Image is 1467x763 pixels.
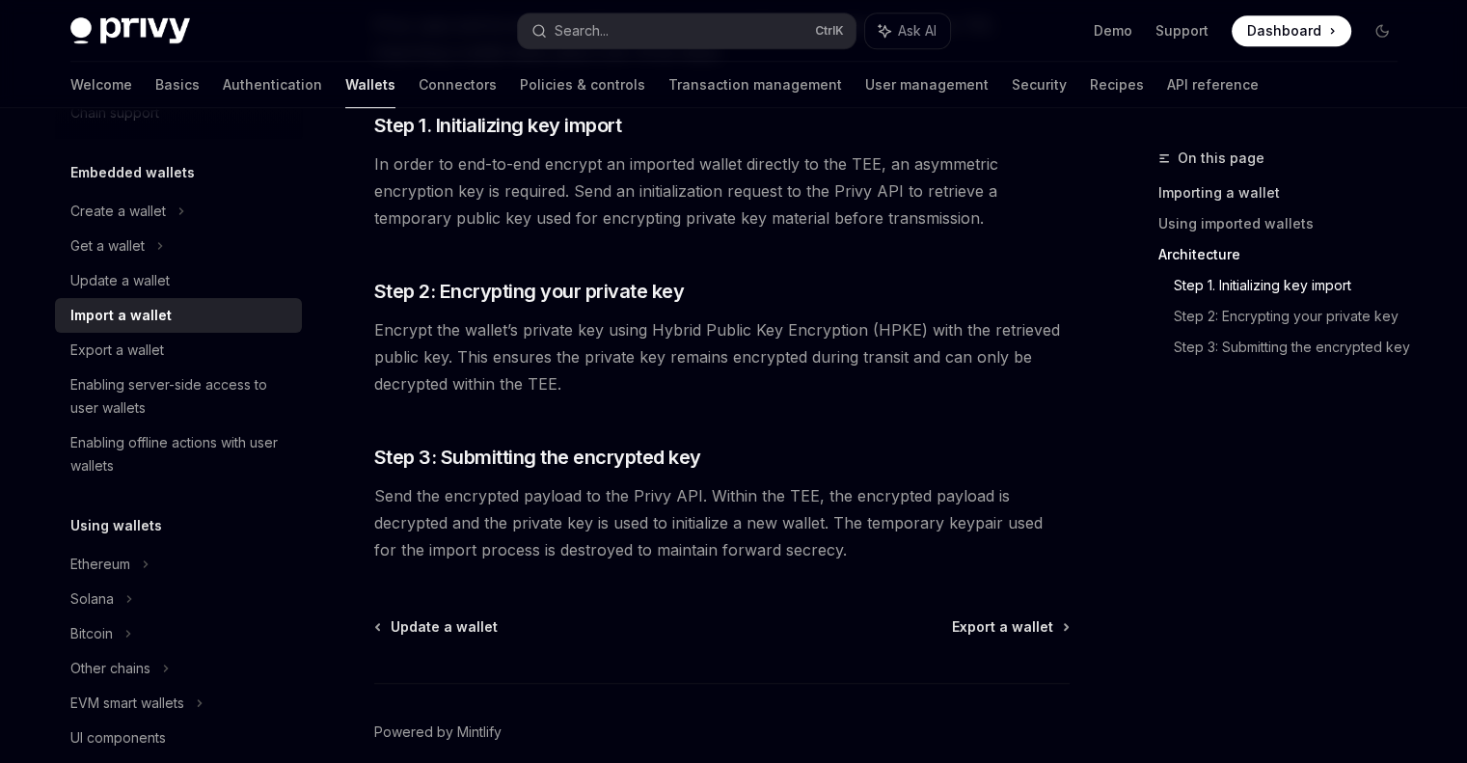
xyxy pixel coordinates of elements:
div: Update a wallet [70,269,170,292]
a: Step 3: Submitting the encrypted key [1174,332,1413,363]
a: Connectors [419,62,497,108]
div: Other chains [70,657,150,680]
a: Update a wallet [55,263,302,298]
a: Export a wallet [952,617,1068,637]
span: Export a wallet [952,617,1053,637]
a: Wallets [345,62,395,108]
a: Basics [155,62,200,108]
a: API reference [1167,62,1259,108]
a: User management [865,62,989,108]
span: Step 1. Initializing key import [374,112,622,139]
a: Step 2: Encrypting your private key [1174,301,1413,332]
span: Encrypt the wallet’s private key using Hybrid Public Key Encryption (HPKE) with the retrieved pub... [374,316,1070,397]
a: Import a wallet [55,298,302,333]
div: Export a wallet [70,339,164,362]
a: UI components [55,721,302,755]
div: Enabling offline actions with user wallets [70,431,290,477]
div: Enabling server-side access to user wallets [70,373,290,420]
span: Dashboard [1247,21,1321,41]
a: Importing a wallet [1158,177,1413,208]
span: Step 2: Encrypting your private key [374,278,685,305]
a: Support [1155,21,1209,41]
a: Authentication [223,62,322,108]
div: Get a wallet [70,234,145,258]
div: UI components [70,726,166,749]
span: Ctrl K [815,23,844,39]
a: Dashboard [1232,15,1351,46]
a: Security [1012,62,1067,108]
button: Ask AI [865,14,950,48]
div: Create a wallet [70,200,166,223]
a: Step 1. Initializing key import [1174,270,1413,301]
a: Policies & controls [520,62,645,108]
h5: Embedded wallets [70,161,195,184]
a: Using imported wallets [1158,208,1413,239]
div: Ethereum [70,553,130,576]
button: Search...CtrlK [518,14,856,48]
a: Powered by Mintlify [374,722,502,742]
a: Enabling server-side access to user wallets [55,368,302,425]
a: Transaction management [668,62,842,108]
div: EVM smart wallets [70,692,184,715]
a: Enabling offline actions with user wallets [55,425,302,483]
span: Step 3: Submitting the encrypted key [374,444,701,471]
span: Ask AI [898,21,937,41]
a: Demo [1094,21,1132,41]
a: Recipes [1090,62,1144,108]
span: In order to end-to-end encrypt an imported wallet directly to the TEE, an asymmetric encryption k... [374,150,1070,232]
div: Bitcoin [70,622,113,645]
div: Import a wallet [70,304,172,327]
a: Architecture [1158,239,1413,270]
div: Solana [70,587,114,611]
h5: Using wallets [70,514,162,537]
img: dark logo [70,17,190,44]
a: Update a wallet [376,617,498,637]
span: On this page [1178,147,1264,170]
div: Search... [555,19,609,42]
span: Update a wallet [391,617,498,637]
span: Send the encrypted payload to the Privy API. Within the TEE, the encrypted payload is decrypted a... [374,482,1070,563]
button: Toggle dark mode [1367,15,1398,46]
a: Export a wallet [55,333,302,368]
a: Welcome [70,62,132,108]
